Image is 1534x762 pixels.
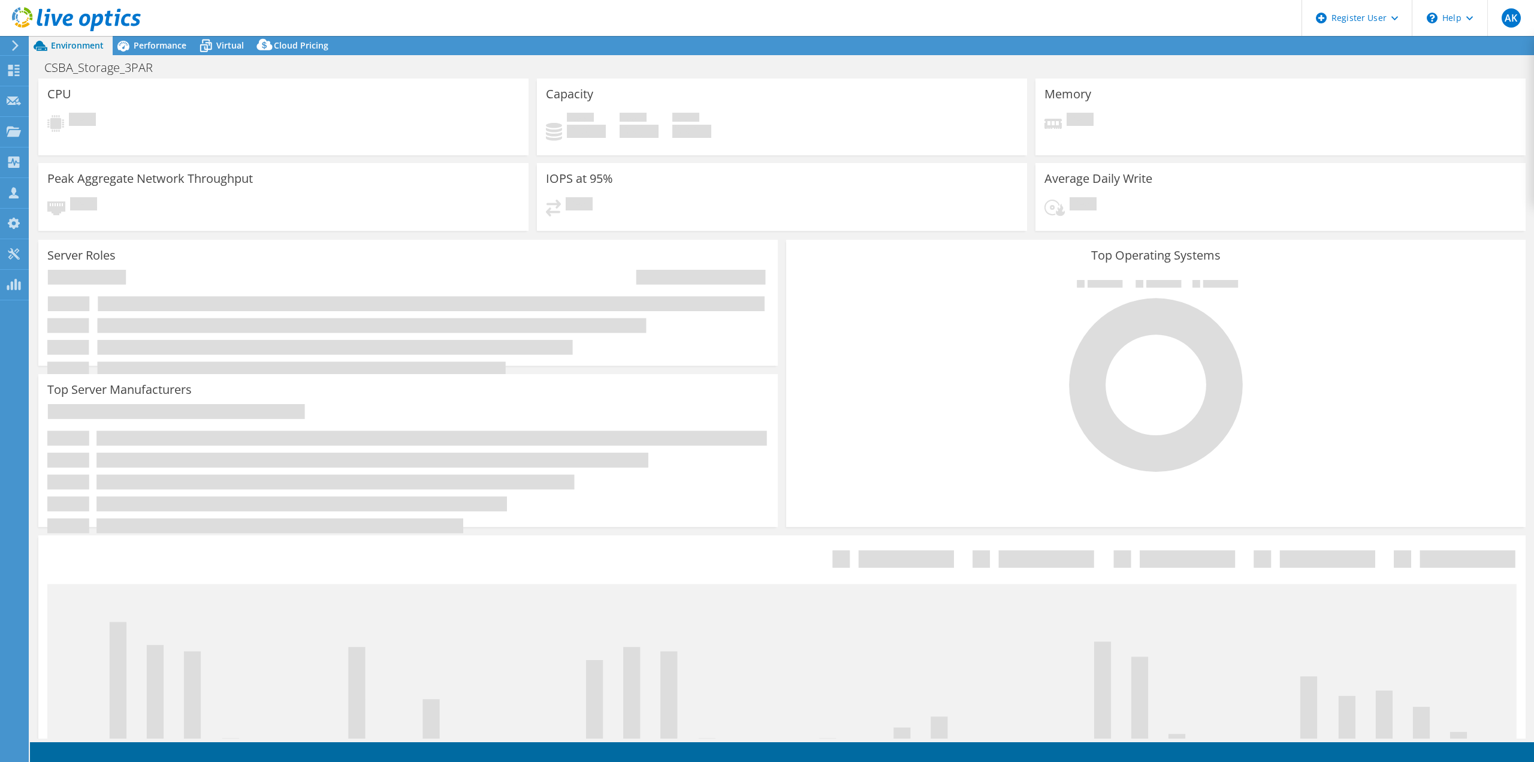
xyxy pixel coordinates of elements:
[134,40,186,51] span: Performance
[51,40,104,51] span: Environment
[1067,113,1094,129] span: Pending
[47,88,71,101] h3: CPU
[69,113,96,129] span: Pending
[70,197,97,213] span: Pending
[39,61,171,74] h1: CSBA_Storage_3PAR
[216,40,244,51] span: Virtual
[620,113,647,125] span: Free
[546,88,593,101] h3: Capacity
[274,40,328,51] span: Cloud Pricing
[1070,197,1097,213] span: Pending
[672,125,711,138] h4: 0 GiB
[47,249,116,262] h3: Server Roles
[795,249,1517,262] h3: Top Operating Systems
[47,383,192,396] h3: Top Server Manufacturers
[567,113,594,125] span: Used
[1427,13,1438,23] svg: \n
[1044,172,1152,185] h3: Average Daily Write
[1044,88,1091,101] h3: Memory
[1502,8,1521,28] span: AK
[567,125,606,138] h4: 0 GiB
[620,125,659,138] h4: 0 GiB
[47,172,253,185] h3: Peak Aggregate Network Throughput
[546,172,613,185] h3: IOPS at 95%
[566,197,593,213] span: Pending
[672,113,699,125] span: Total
